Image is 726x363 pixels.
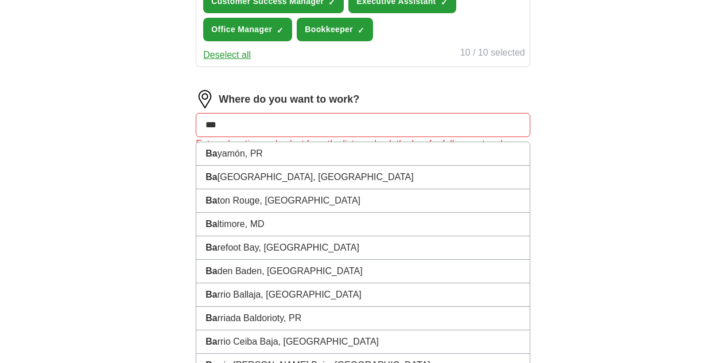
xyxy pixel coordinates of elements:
[196,142,529,166] li: yamón, PR
[203,18,292,41] button: Office Manager✓
[205,172,217,182] strong: Ba
[205,337,217,346] strong: Ba
[203,48,251,62] button: Deselect all
[196,307,529,330] li: rriada Baldorioty, PR
[205,149,217,158] strong: Ba
[205,243,217,252] strong: Ba
[196,90,214,108] img: location.png
[196,236,529,260] li: refoot Bay, [GEOGRAPHIC_DATA]
[277,26,284,35] span: ✓
[358,26,364,35] span: ✓
[205,290,217,299] strong: Ba
[205,313,217,323] strong: Ba
[196,283,529,307] li: rrio Ballaja, [GEOGRAPHIC_DATA]
[460,46,525,62] div: 10 / 10 selected
[297,18,373,41] button: Bookkeeper✓
[196,330,529,354] li: rrio Ceiba Baja, [GEOGRAPHIC_DATA]
[196,137,530,151] div: Enter a location and select from the list, or check the box for fully remote roles
[196,189,529,213] li: ton Rouge, [GEOGRAPHIC_DATA]
[205,266,217,276] strong: Ba
[205,219,217,229] strong: Ba
[305,24,353,36] span: Bookkeeper
[196,213,529,236] li: ltimore, MD
[196,260,529,283] li: den Baden, [GEOGRAPHIC_DATA]
[219,92,359,107] label: Where do you want to work?
[205,196,217,205] strong: Ba
[196,166,529,189] li: [GEOGRAPHIC_DATA], [GEOGRAPHIC_DATA]
[211,24,272,36] span: Office Manager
